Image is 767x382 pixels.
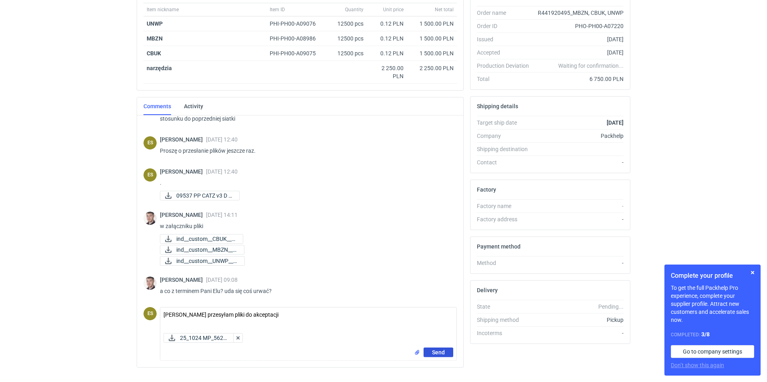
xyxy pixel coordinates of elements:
div: 25_1024 MP_5628 Packhelp Kartoniki 3wz.--.1A.PDF [163,333,235,343]
div: 1 500.00 PLN [410,20,454,28]
strong: UNWP [147,20,163,27]
div: Shipping method [477,316,535,324]
figcaption: ES [143,307,157,320]
figcaption: ES [143,136,157,150]
h2: Shipping details [477,103,518,109]
div: Method [477,259,535,267]
div: Elżbieta Sybilska [143,136,157,150]
div: - [535,259,624,267]
div: 1 500.00 PLN [410,49,454,57]
span: [DATE] 12:40 [206,136,238,143]
span: [PERSON_NAME] [160,212,206,218]
span: ind__custom__UNWP__d... [176,257,238,265]
h2: Factory [477,186,496,193]
a: Comments [143,97,171,115]
strong: narzędzia [147,65,172,71]
div: Completed: [671,330,754,339]
div: Order name [477,9,535,17]
span: Unit price [383,6,404,13]
em: Waiting for confirmation... [558,62,624,70]
div: State [477,303,535,311]
p: w załączniku pliki [160,221,450,231]
div: [DATE] [535,49,624,57]
span: [PERSON_NAME] [160,136,206,143]
textarea: [PERSON_NAME] przesyłam pliki do akceptacji [160,307,456,330]
a: ind__custom__CBUK__d... [160,234,243,244]
div: Issued [477,35,535,43]
div: ind__custom__UNWP__d0__oR441920495__v3.pdf [160,256,240,266]
button: Skip for now [748,268,757,277]
div: ind__custom__CBUK__d0__oR441920495__v3.pdf [160,234,240,244]
h1: Complete your profile [671,271,754,281]
span: 25_1024 MP_5628... [180,333,228,342]
a: ind__custom__MBZN__d... [160,245,244,255]
h2: Delivery [477,287,498,293]
div: Total [477,75,535,83]
span: [PERSON_NAME] [160,168,206,175]
div: Shipping destination [477,145,535,153]
em: Pending... [598,303,624,310]
strong: CBUK [147,50,161,57]
span: [DATE] 14:11 [206,212,238,218]
div: Incoterms [477,329,535,337]
div: Elżbieta Sybilska [143,307,157,320]
span: Quantity [345,6,363,13]
p: a co z terminem Pani Elu? uda się coś urwać? [160,286,450,296]
div: - [535,158,624,166]
div: [DATE] [535,35,624,43]
h2: Payment method [477,243,521,250]
div: - [535,329,624,337]
div: 09537 PP CATZ v3 D siatka.pdf [160,191,240,200]
div: Packhelp [535,132,624,140]
span: Item ID [270,6,285,13]
span: Item nickname [147,6,179,13]
strong: 3 / 8 [701,331,710,338]
div: PHI-PH00-A09075 [270,49,323,57]
span: Send [432,350,445,355]
button: Send [424,348,453,357]
div: ind__custom__MBZN__d0__oR441920495__v3.pdf [160,245,240,255]
div: 12500 pcs [327,46,367,61]
div: 2 250.00 PLN [370,64,404,80]
div: 6 750.00 PLN [535,75,624,83]
img: Maciej Sikora [143,277,157,290]
p: Proszę o przesłanie plików jeszcze raz. [160,146,450,156]
div: Production Deviation [477,62,535,70]
div: Factory address [477,215,535,223]
div: 12500 pcs [327,16,367,31]
div: 0.12 PLN [370,20,404,28]
div: Accepted [477,49,535,57]
span: 09537 PP CATZ v3 D s... [176,191,233,200]
div: 2 250.00 PLN [410,64,454,72]
div: Order ID [477,22,535,30]
a: Go to company settings [671,345,754,358]
div: PHO-PH00-A07220 [535,22,624,30]
a: Activity [184,97,203,115]
div: Pickup [535,316,624,324]
div: 12500 pcs [327,31,367,46]
span: ind__custom__CBUK__d... [176,234,236,243]
a: 09537 PP CATZ v3 D s... [160,191,240,200]
div: 1 500.00 PLN [410,34,454,42]
div: - [535,202,624,210]
span: ind__custom__MBZN__d... [176,245,238,254]
div: Company [477,132,535,140]
span: [DATE] 12:40 [206,168,238,175]
p: . [160,178,450,188]
div: PHI-PH00-A09076 [270,20,323,28]
p: To get the full Packhelp Pro experience, complete your supplier profile. Attract new customers an... [671,284,754,324]
img: Maciej Sikora [143,212,157,225]
div: PHI-PH00-A08986 [270,34,323,42]
div: Factory name [477,202,535,210]
div: - [535,215,624,223]
div: Contact [477,158,535,166]
figcaption: ES [143,168,157,182]
div: 0.12 PLN [370,49,404,57]
a: MBZN [147,35,163,42]
button: Don’t show this again [671,361,724,369]
span: [DATE] 09:08 [206,277,238,283]
span: [PERSON_NAME] [160,277,206,283]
